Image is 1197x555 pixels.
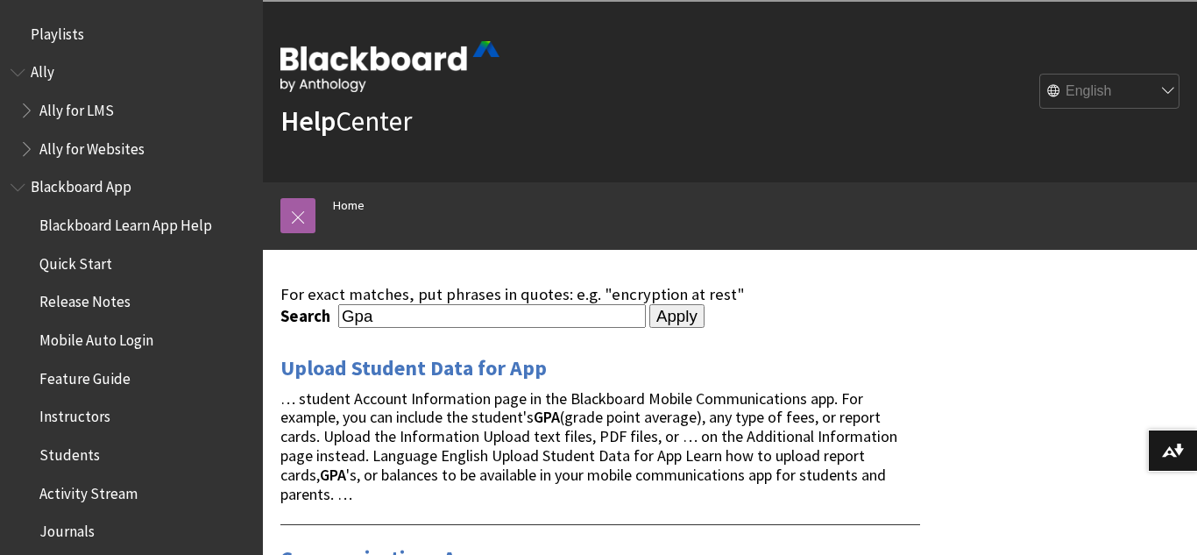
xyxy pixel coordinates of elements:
[39,402,110,426] span: Instructors
[11,19,252,49] nav: Book outline for Playlists
[39,210,212,234] span: Blackboard Learn App Help
[31,58,54,82] span: Ally
[11,58,252,164] nav: Book outline for Anthology Ally Help
[39,325,153,349] span: Mobile Auto Login
[39,440,100,464] span: Students
[39,249,112,273] span: Quick Start
[39,288,131,311] span: Release Notes
[39,364,131,388] span: Feature Guide
[31,173,131,196] span: Blackboard App
[39,479,138,502] span: Activity Stream
[39,96,114,119] span: Ally for LMS
[31,19,84,43] span: Playlists
[39,134,145,158] span: Ally for Websites
[39,517,95,541] span: Journals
